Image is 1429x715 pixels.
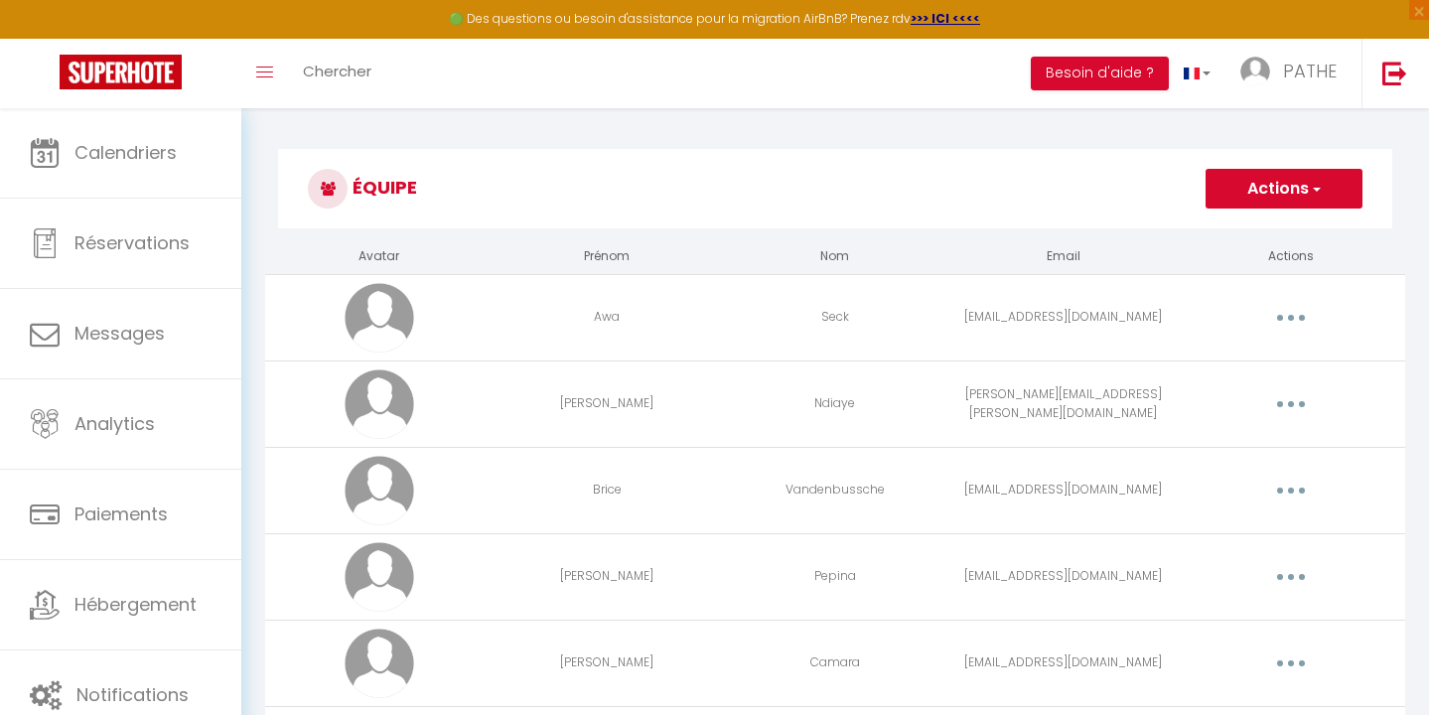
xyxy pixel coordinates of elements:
[74,230,190,255] span: Réservations
[721,360,949,447] td: Ndiaye
[1240,57,1270,86] img: ...
[1382,61,1407,85] img: logout
[288,39,386,108] a: Chercher
[911,10,980,27] a: >>> ICI <<<<
[494,274,722,360] td: Awa
[1031,57,1169,90] button: Besoin d'aide ?
[345,369,414,439] img: avatar.png
[949,239,1178,274] th: Email
[949,274,1178,360] td: [EMAIL_ADDRESS][DOMAIN_NAME]
[721,620,949,706] td: Camara
[494,620,722,706] td: [PERSON_NAME]
[494,239,722,274] th: Prénom
[278,149,1392,228] h3: Équipe
[74,411,155,436] span: Analytics
[721,447,949,533] td: Vandenbussche
[721,239,949,274] th: Nom
[60,55,182,89] img: Super Booking
[345,542,414,612] img: avatar.png
[303,61,371,81] span: Chercher
[949,447,1178,533] td: [EMAIL_ADDRESS][DOMAIN_NAME]
[721,533,949,620] td: Pepina
[949,533,1178,620] td: [EMAIL_ADDRESS][DOMAIN_NAME]
[74,321,165,346] span: Messages
[494,533,722,620] td: [PERSON_NAME]
[74,501,168,526] span: Paiements
[1283,59,1337,83] span: PATHE
[949,620,1178,706] td: [EMAIL_ADDRESS][DOMAIN_NAME]
[74,592,197,617] span: Hébergement
[76,682,189,707] span: Notifications
[949,360,1178,447] td: [PERSON_NAME][EMAIL_ADDRESS][PERSON_NAME][DOMAIN_NAME]
[345,629,414,698] img: avatar.png
[721,274,949,360] td: Seck
[494,360,722,447] td: [PERSON_NAME]
[1177,239,1405,274] th: Actions
[345,283,414,353] img: avatar.png
[265,239,494,274] th: Avatar
[1225,39,1361,108] a: ... PATHE
[345,456,414,525] img: avatar.png
[1206,169,1362,209] button: Actions
[74,140,177,165] span: Calendriers
[494,447,722,533] td: Brice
